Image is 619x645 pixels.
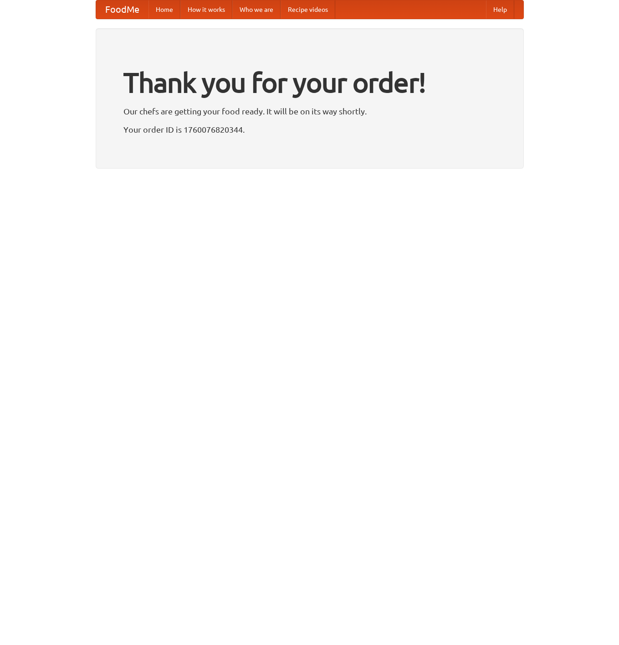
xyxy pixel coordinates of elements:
a: Recipe videos [281,0,335,19]
a: How it works [180,0,232,19]
a: FoodMe [96,0,148,19]
a: Who we are [232,0,281,19]
p: Our chefs are getting your food ready. It will be on its way shortly. [123,104,496,118]
h1: Thank you for your order! [123,61,496,104]
a: Home [148,0,180,19]
p: Your order ID is 1760076820344. [123,123,496,136]
a: Help [486,0,514,19]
